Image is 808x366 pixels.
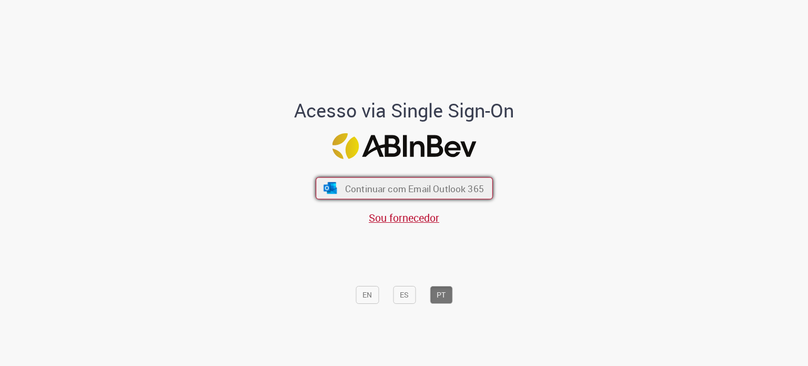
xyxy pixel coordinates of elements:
button: ícone Azure/Microsoft 360 Continuar com Email Outlook 365 [316,177,493,200]
h1: Acesso via Single Sign-On [258,100,550,121]
button: EN [356,286,379,304]
a: Sou fornecedor [369,211,439,225]
img: Logo ABInBev [332,133,476,159]
img: ícone Azure/Microsoft 360 [322,183,338,194]
button: ES [393,286,416,304]
button: PT [430,286,452,304]
span: Continuar com Email Outlook 365 [345,182,483,194]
